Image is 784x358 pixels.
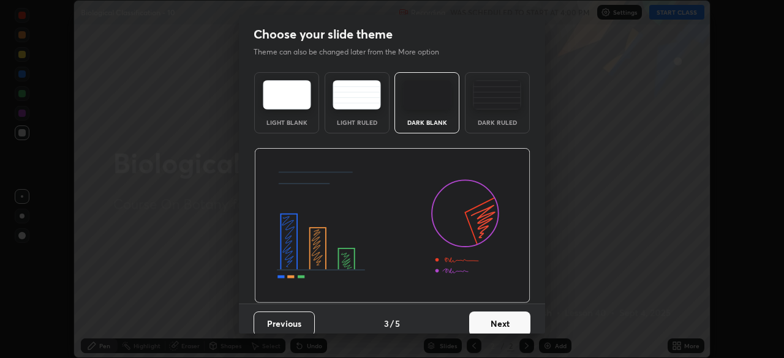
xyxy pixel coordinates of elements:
img: lightTheme.e5ed3b09.svg [263,80,311,110]
p: Theme can also be changed later from the More option [254,47,452,58]
div: Dark Ruled [473,119,522,125]
h4: 3 [384,317,389,330]
div: Dark Blank [402,119,451,125]
div: Light Ruled [333,119,382,125]
h4: 5 [395,317,400,330]
button: Previous [254,311,315,336]
div: Light Blank [262,119,311,125]
img: darkTheme.f0cc69e5.svg [403,80,451,110]
img: lightRuledTheme.5fabf969.svg [333,80,381,110]
h2: Choose your slide theme [254,26,393,42]
img: darkRuledTheme.de295e13.svg [473,80,521,110]
h4: / [390,317,394,330]
img: darkThemeBanner.d06ce4a2.svg [254,148,530,304]
button: Next [469,311,530,336]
